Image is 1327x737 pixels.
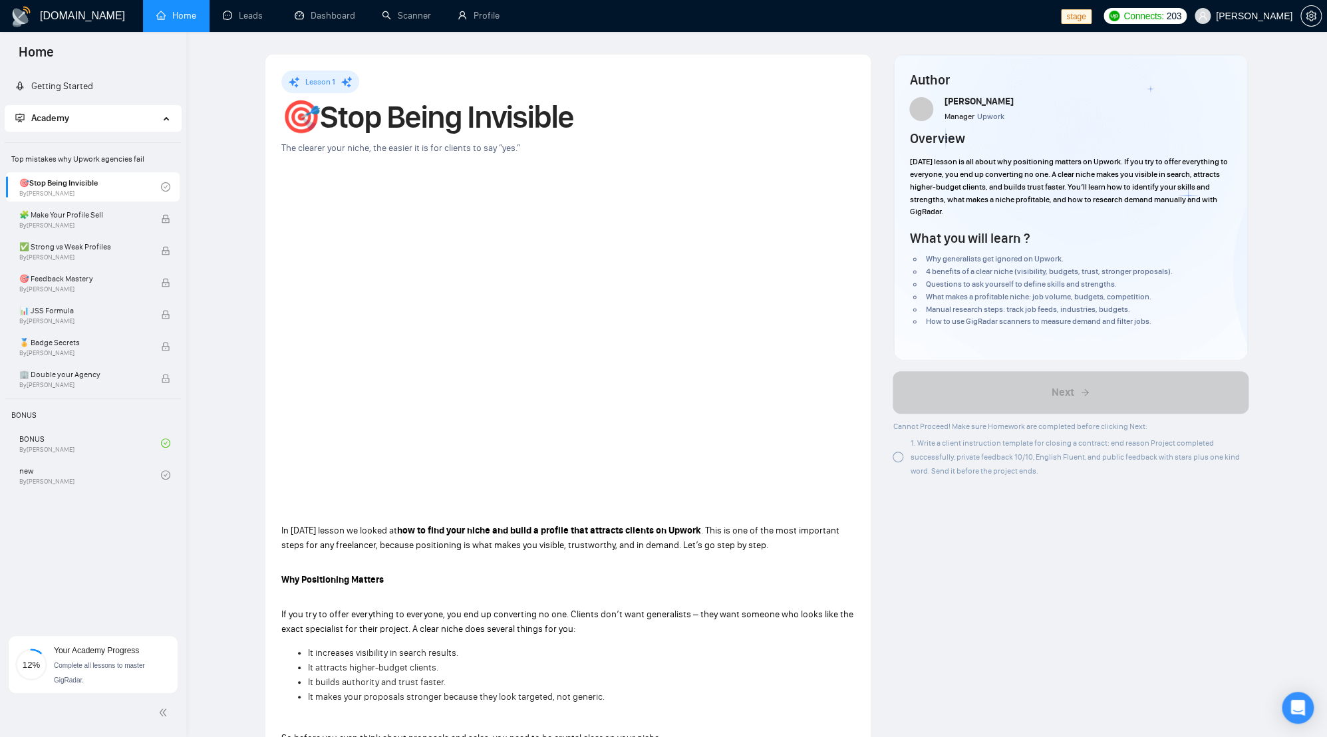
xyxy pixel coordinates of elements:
div: Open Intercom Messenger [1282,692,1314,724]
span: stage [1061,9,1091,24]
li: Getting Started [5,73,181,100]
span: 203 [1166,9,1181,23]
span: 4 benefits of a clear niche (visibility, budgets, trust, stronger proposals). [925,267,1172,276]
span: Questions to ask yourself to define skills and strengths. [925,279,1116,289]
span: check-circle [161,438,170,448]
span: Manual research steps: track job feeds, industries, budgets. [925,305,1129,314]
span: [PERSON_NAME] [944,96,1013,107]
img: logo [11,6,32,27]
span: By [PERSON_NAME] [19,221,147,229]
a: dashboardDashboard [295,10,355,21]
span: What makes a profitable niche: job volume, budgets, competition. [925,292,1151,301]
span: lock [161,310,170,319]
span: The clearer your niche, the easier it is for clients to say “yes.” [281,142,520,154]
span: Why generalists get ignored on Upwork. [925,254,1063,263]
span: [DATE] lesson is all about why positioning matters on Upwork. If you try to offer everything to e... [909,157,1227,216]
a: BONUSBy[PERSON_NAME] [19,428,161,458]
h1: 🎯Stop Being Invisible [281,102,855,132]
span: If you try to offer everything to everyone, you end up converting no one. Clients don’t want gene... [281,609,853,635]
span: By [PERSON_NAME] [19,285,147,293]
span: setting [1301,11,1321,21]
span: lock [161,342,170,351]
a: homeHome [156,10,196,21]
h4: Overview [909,129,964,148]
span: lock [161,278,170,287]
span: fund-projection-screen [15,113,25,122]
span: 12% [15,660,47,668]
span: user [1198,11,1207,21]
a: userProfile [458,10,500,21]
h4: Author [909,71,1232,89]
span: Cannot Proceed! Make sure Homework are completed before clicking Next: [893,422,1147,431]
span: Top mistakes why Upwork agencies fail [6,146,180,172]
span: BONUS [6,402,180,428]
span: Connects: [1123,9,1163,23]
a: rocketGetting Started [15,80,93,92]
strong: Why Positioning Matters [281,574,384,585]
span: It attracts higher-budget clients. [308,662,438,673]
span: It makes your proposals stronger because they look targeted, not generic. [308,691,605,702]
span: 🏅 Badge Secrets [19,336,147,349]
span: 🏢 Double your Agency [19,368,147,381]
button: setting [1300,5,1322,27]
span: It increases visibility in search results. [308,647,458,659]
span: check-circle [161,470,170,480]
span: Manager [944,112,974,121]
span: Complete all lessons to master GigRadar. [54,662,145,684]
span: Your Academy Progress [54,646,139,655]
span: 📊 JSS Formula [19,304,147,317]
button: Next [893,371,1249,414]
span: Academy [15,112,69,124]
span: 1. Write a client instruction template for closing a contract: end reason Project completed succe... [910,438,1239,476]
span: lock [161,246,170,255]
span: By [PERSON_NAME] [19,381,147,389]
a: newBy[PERSON_NAME] [19,460,161,490]
span: double-left [158,706,172,719]
span: By [PERSON_NAME] [19,253,147,261]
strong: how to find your niche and build a profile that attracts clients on Upwork [397,525,701,536]
h4: What you will learn ? [909,229,1029,247]
span: In [DATE] lesson we looked at [281,525,397,536]
span: Upwork [976,112,1004,121]
span: Academy [31,112,69,124]
a: messageLeads [223,10,268,21]
span: lock [161,214,170,223]
a: searchScanner [382,10,431,21]
span: 🧩 Make Your Profile Sell [19,208,147,221]
span: ✅ Strong vs Weak Profiles [19,240,147,253]
span: Next [1052,384,1074,400]
a: setting [1300,11,1322,21]
span: Home [8,43,65,71]
span: By [PERSON_NAME] [19,349,147,357]
span: Lesson 1 [305,77,335,86]
span: By [PERSON_NAME] [19,317,147,325]
span: 🎯 Feedback Mastery [19,272,147,285]
img: upwork-logo.png [1109,11,1119,21]
span: It builds authority and trust faster. [308,676,446,688]
a: 🎯Stop Being InvisibleBy[PERSON_NAME] [19,172,161,202]
span: check-circle [161,182,170,192]
span: lock [161,374,170,383]
li: Academy Homepage [5,137,181,490]
span: How to use GigRadar scanners to measure demand and filter jobs. [925,317,1151,326]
